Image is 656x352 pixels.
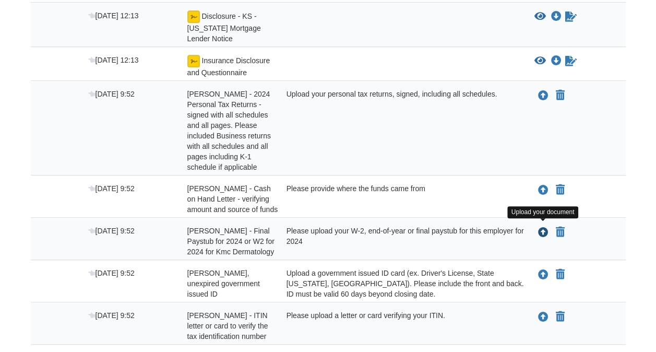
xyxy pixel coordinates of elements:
[187,311,268,341] span: [PERSON_NAME] - ITIN letter or card to verify the tax identification number
[187,10,200,23] img: Ready for you to esign
[534,56,546,66] button: View Insurance Disclosure and Questionnaire
[551,13,562,21] a: Download Disclosure - KS - Kansas Mortgage Lender Notice
[279,310,527,342] div: Please upload a letter or card verifying your ITIN.
[564,55,578,67] a: Sign Form
[279,268,527,299] div: Upload a government issued ID card (ex. Driver's License, State [US_STATE], [GEOGRAPHIC_DATA]). P...
[537,89,550,102] button: Upload laura hernandez - 2024 Personal Tax Returns - signed with all schedules and all pages. Ple...
[555,226,566,239] button: Declare laura hernandez - Final Paystub for 2024 or W2 for 2024 for Kmc Dermatology not applicable
[534,11,546,22] button: View Disclosure - KS - Kansas Mortgage Lender Notice
[537,268,550,281] button: Upload laura hernandez - Valid, unexpired government issued ID
[279,89,527,172] div: Upload your personal tax returns, signed, including all schedules.
[537,310,550,324] button: Upload Raul Ramos - ITIN letter or card to verify the tax identification number
[279,226,527,257] div: Please upload your W-2, end-of-year or final paystub for this employer for 2024
[187,227,275,256] span: [PERSON_NAME] - Final Paystub for 2024 or W2 for 2024 for Kmc Dermatology
[555,89,566,102] button: Declare laura hernandez - 2024 Personal Tax Returns - signed with all schedules and all pages. Pl...
[551,57,562,65] a: Download Insurance Disclosure and Questionnaire
[187,12,261,43] span: Disclosure - KS - [US_STATE] Mortgage Lender Notice
[88,184,135,193] span: [DATE] 9:52
[507,206,579,218] div: Upload your document
[88,11,139,20] span: [DATE] 12:13
[564,10,578,23] a: Sign Form
[88,227,135,235] span: [DATE] 9:52
[187,90,271,171] span: [PERSON_NAME] - 2024 Personal Tax Returns - signed with all schedules and all pages. Please inclu...
[88,90,135,98] span: [DATE] 9:52
[555,184,566,196] button: Declare laura hernandez - Cash on Hand Letter - verifying amount and source of funds not applicable
[187,269,260,298] span: [PERSON_NAME], unexpired government issued ID
[537,226,550,239] button: Upload laura hernandez - Final Paystub for 2024 or W2 for 2024 for Kmc Dermatology
[187,56,270,77] span: Insurance Disclosure and Questionnaire
[187,184,278,214] span: [PERSON_NAME] - Cash on Hand Letter - verifying amount and source of funds
[88,269,135,277] span: [DATE] 9:52
[537,183,550,197] button: Upload laura hernandez - Cash on Hand Letter - verifying amount and source of funds
[88,311,135,320] span: [DATE] 9:52
[555,311,566,323] button: Declare Raul Ramos - ITIN letter or card to verify the tax identification number not applicable
[88,56,139,64] span: [DATE] 12:13
[555,268,566,281] button: Declare laura hernandez - Valid, unexpired government issued ID not applicable
[279,183,527,215] div: Please provide where the funds came from
[187,55,200,67] img: Ready for you to esign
